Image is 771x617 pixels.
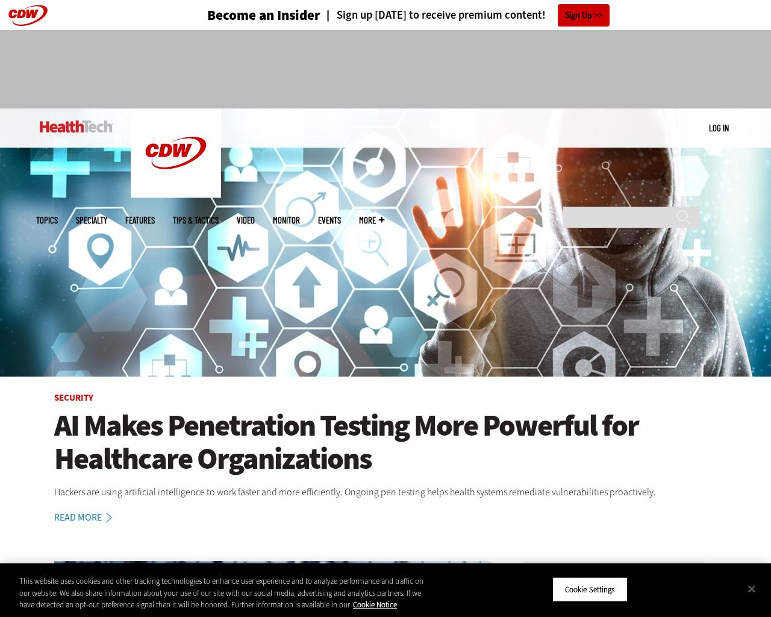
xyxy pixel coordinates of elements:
[207,8,320,22] h3: Become an Insider
[709,122,729,134] div: User menu
[54,513,125,522] a: Read More
[552,577,628,602] button: Cookie Settings
[359,216,384,225] span: More
[36,216,58,225] span: Topics
[131,108,221,198] img: Home
[738,575,765,602] button: Close
[353,600,397,610] a: More information about your privacy
[318,216,341,225] a: Events
[131,188,221,201] a: CDW
[237,216,255,225] a: Video
[320,10,546,21] a: Sign up [DATE] to receive premium content!
[54,484,717,500] p: Hackers are using artificial intelligence to work faster and more efficiently. Ongoing pen testin...
[54,409,717,475] a: AI Makes Penetration Testing More Powerful for Healthcare Organizations
[166,42,605,96] iframe: advertisement
[273,216,300,225] a: MonITor
[558,4,610,27] a: Sign Up
[19,575,424,611] div: This website uses cookies and other tracking technologies to enhance user experience and to analy...
[125,216,155,225] a: Features
[709,122,729,133] a: Log in
[40,121,113,133] img: Home
[76,216,107,225] span: Specialty
[162,8,320,22] a: Become an Insider
[173,216,219,225] a: Tips & Tactics
[54,392,93,404] a: Security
